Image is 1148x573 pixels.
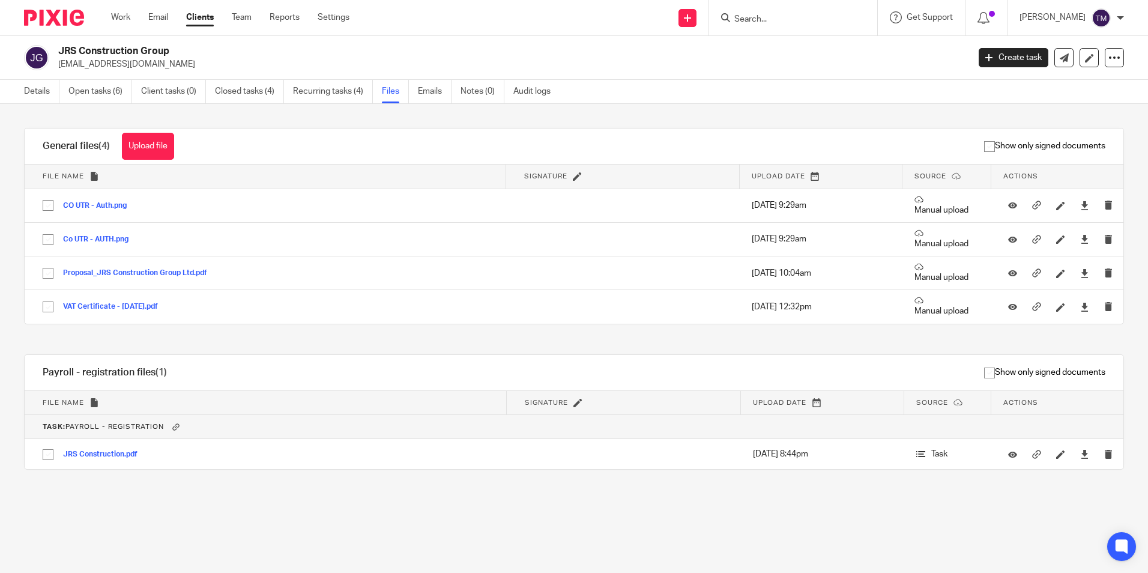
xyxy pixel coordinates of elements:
p: Manual upload [914,195,979,216]
a: Details [24,80,59,103]
a: Download [1080,199,1089,211]
span: Upload date [753,399,806,406]
p: [DATE] 12:32pm [752,301,891,313]
p: [EMAIL_ADDRESS][DOMAIN_NAME] [58,58,961,70]
p: Manual upload [914,296,979,317]
a: Recurring tasks (4) [293,80,373,103]
span: Actions [1003,173,1038,180]
button: Proposal_JRS Construction Group Ltd.pdf [63,269,216,277]
b: Task: [43,423,65,430]
a: Download [1080,448,1089,460]
button: CO UTR - Auth.png [63,202,136,210]
input: Select [37,262,59,285]
a: Reports [270,11,300,23]
span: Upload date [752,173,805,180]
input: Select [37,443,59,466]
span: Get Support [907,13,953,22]
span: Source [914,173,946,180]
a: Download [1080,267,1089,279]
h2: JRS Construction Group [58,45,780,58]
a: Download [1080,301,1089,313]
input: Select [37,194,59,217]
span: (1) [156,368,167,377]
a: Open tasks (6) [68,80,132,103]
p: Task [916,448,979,460]
a: Files [382,80,409,103]
a: Work [111,11,130,23]
a: Emails [418,80,452,103]
input: Search [733,14,841,25]
span: File name [43,173,84,180]
span: File name [43,399,84,406]
a: Clients [186,11,214,23]
a: Download [1080,233,1089,245]
img: svg%3E [24,45,49,70]
span: Payroll - registration [43,423,164,430]
span: Signature [525,399,568,406]
span: (4) [98,141,110,151]
a: Team [232,11,252,23]
button: Co UTR - AUTH.png [63,235,137,244]
span: Show only signed documents [984,140,1105,152]
span: Signature [524,173,567,180]
a: Create task [979,48,1048,67]
p: [DATE] 9:29am [752,233,891,245]
img: svg%3E [1092,8,1111,28]
button: VAT Certificate - [DATE].pdf [63,303,167,311]
a: Closed tasks (4) [215,80,284,103]
span: Source [916,399,948,406]
h1: General files [43,140,110,153]
span: Show only signed documents [984,366,1105,378]
p: [DATE] 8:44pm [753,448,892,460]
p: Manual upload [914,262,979,283]
input: Select [37,296,59,318]
h1: Payroll - registration files [43,366,167,379]
input: Select [37,228,59,251]
a: Client tasks (0) [141,80,206,103]
p: [DATE] 10:04am [752,267,891,279]
button: Upload file [122,133,174,160]
span: Actions [1003,399,1038,406]
p: Manual upload [914,229,979,250]
p: [PERSON_NAME] [1020,11,1086,23]
a: Settings [318,11,349,23]
a: Audit logs [513,80,560,103]
button: JRS Construction.pdf [63,450,147,459]
p: [DATE] 9:29am [752,199,891,211]
img: Pixie [24,10,84,26]
a: Notes (0) [461,80,504,103]
a: Email [148,11,168,23]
